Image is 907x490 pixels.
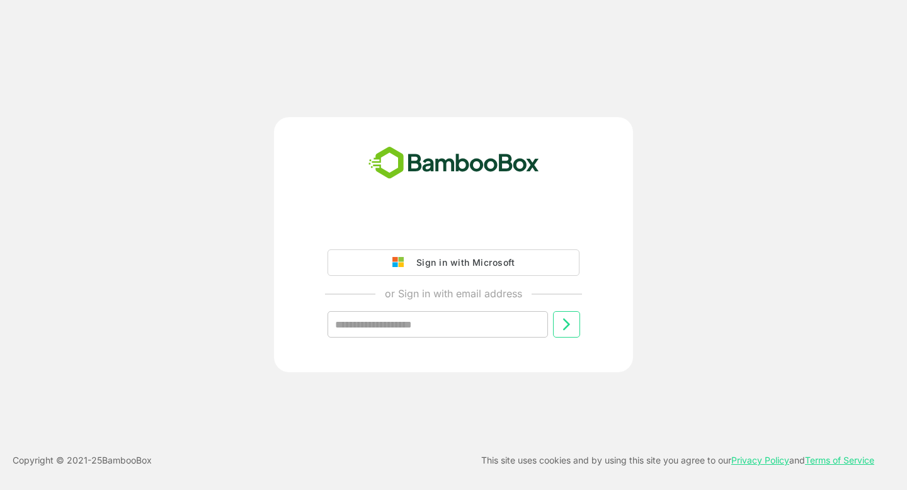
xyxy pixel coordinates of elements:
[328,249,579,276] button: Sign in with Microsoft
[13,453,152,468] p: Copyright © 2021- 25 BambooBox
[385,286,522,301] p: or Sign in with email address
[731,455,789,465] a: Privacy Policy
[805,455,874,465] a: Terms of Service
[410,254,515,271] div: Sign in with Microsoft
[481,453,874,468] p: This site uses cookies and by using this site you agree to our and
[362,142,546,184] img: bamboobox
[392,257,410,268] img: google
